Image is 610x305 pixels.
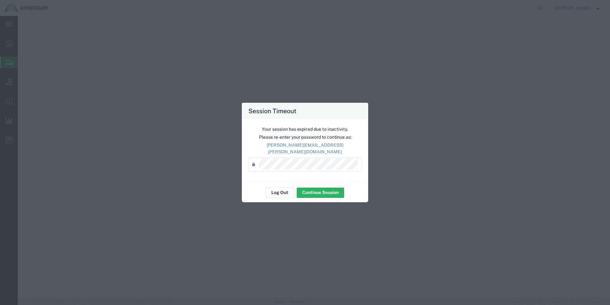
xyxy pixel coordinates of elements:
button: Continue Session [297,188,344,198]
p: [PERSON_NAME][EMAIL_ADDRESS][PERSON_NAME][DOMAIN_NAME] [248,142,362,155]
p: Your session has expired due to inactivity. [248,126,362,133]
button: Log Out [266,188,294,198]
p: Please re-enter your password to continue as: [248,134,362,141]
h4: Session Timeout [248,106,296,115]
